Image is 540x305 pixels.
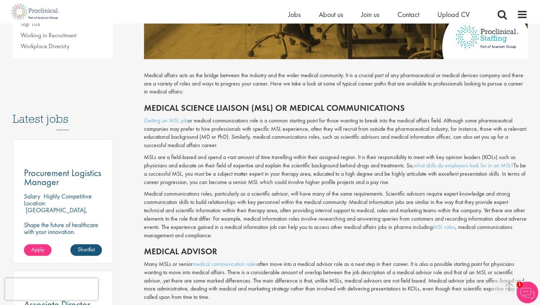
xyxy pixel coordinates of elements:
[24,192,40,200] span: Salary
[24,199,46,207] span: Location:
[24,168,102,187] a: Procurement Logistics Manager
[24,244,51,256] a: Apply
[70,244,102,256] a: Shortlist
[144,103,528,113] h2: Medical science liaison (MSL) or medical communications
[31,246,44,253] span: Apply
[24,206,87,221] p: [GEOGRAPHIC_DATA], [GEOGRAPHIC_DATA]
[44,192,92,200] p: Highly Competitive
[516,281,538,303] img: Chatbot
[414,162,514,169] a: what skills do employers look for in an MSL?
[144,117,528,150] p: or medical communications role is a common starting point for those wanting to break into the med...
[397,10,419,19] a: Contact
[21,20,40,28] a: Top 10s
[437,10,470,19] a: Upload CV
[24,167,101,188] span: Procurement Logistics Manager
[144,117,187,124] a: Getting an MSL job
[319,10,343,19] a: About us
[433,223,455,231] a: MSL roles
[5,278,98,300] iframe: reCAPTCHA
[144,71,528,96] p: Medical affairs acts as the bridge between the industry and the wider medical community. It is a ...
[144,247,528,256] h2: Medical advisor
[361,10,379,19] a: Join us
[13,95,114,130] h3: Latest jobs
[193,260,257,268] a: medical communication roles
[144,190,528,239] p: Medical communications roles, particularly as a scientific advisor, will have many of the same re...
[144,153,528,186] p: MSLs are a field-based and spend a vast amount of time travelling within their assigned region. I...
[516,281,523,288] span: 1
[21,31,77,39] a: Working in Recruitment
[288,10,301,19] a: Jobs
[24,221,102,235] p: Shape the future of healthcare with your innovation.
[21,42,70,50] a: Workplace Diversity
[144,260,528,301] p: Many MSLs or senior often move into a medical advisor role as a next step in their career. It is ...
